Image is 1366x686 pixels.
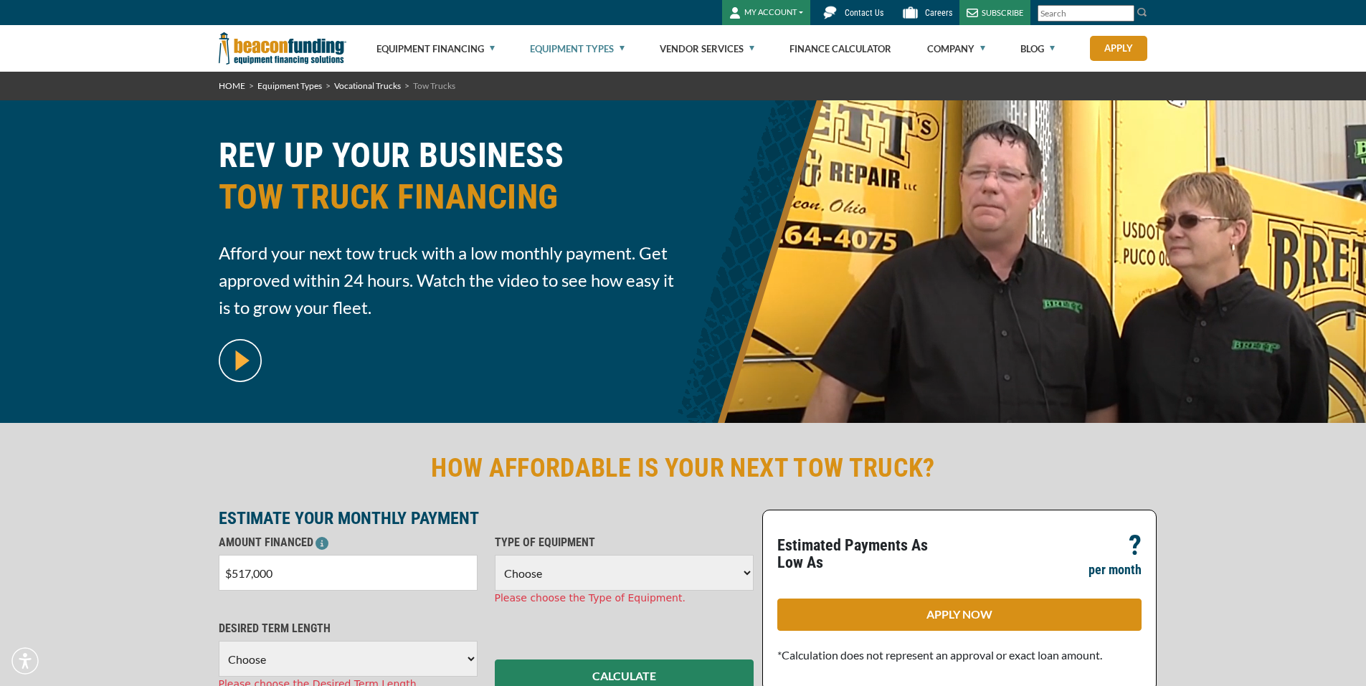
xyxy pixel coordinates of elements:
a: APPLY NOW [777,599,1142,631]
a: Blog [1020,26,1055,72]
span: Careers [925,8,952,18]
a: Equipment Types [530,26,625,72]
p: per month [1088,561,1142,578]
span: Tow Trucks [413,80,455,91]
span: Afford your next tow truck with a low monthly payment. Get approved within 24 hours. Watch the vi... [219,239,675,321]
a: Finance Calculator [789,26,891,72]
p: TYPE OF EQUIPMENT [495,534,754,551]
img: video modal pop-up play button [219,339,262,382]
p: ? [1129,537,1142,554]
h2: HOW AFFORDABLE IS YOUR NEXT TOW TRUCK? [219,452,1148,485]
a: Apply [1090,36,1147,61]
input: $ [219,555,478,591]
span: *Calculation does not represent an approval or exact loan amount. [777,648,1102,662]
h1: REV UP YOUR BUSINESS [219,135,675,229]
a: Vocational Trucks [334,80,401,91]
p: Estimated Payments As Low As [777,537,951,571]
img: Beacon Funding Corporation logo [219,25,346,72]
p: ESTIMATE YOUR MONTHLY PAYMENT [219,510,754,527]
div: Please choose the Type of Equipment. [495,591,754,606]
p: AMOUNT FINANCED [219,534,478,551]
a: Vendor Services [660,26,754,72]
a: Equipment Types [257,80,322,91]
a: Clear search text [1119,8,1131,19]
input: Search [1038,5,1134,22]
span: Contact Us [845,8,883,18]
a: Equipment Financing [376,26,495,72]
p: DESIRED TERM LENGTH [219,620,478,637]
img: Search [1137,6,1148,18]
span: TOW TRUCK FINANCING [219,176,675,218]
a: HOME [219,80,245,91]
a: Company [927,26,985,72]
